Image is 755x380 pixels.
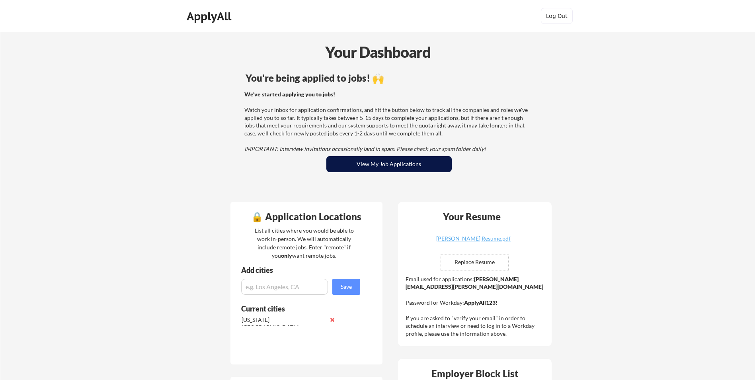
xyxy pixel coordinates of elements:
strong: [PERSON_NAME][EMAIL_ADDRESS][PERSON_NAME][DOMAIN_NAME] [406,276,543,290]
div: [US_STATE][GEOGRAPHIC_DATA], [GEOGRAPHIC_DATA] [242,316,326,339]
div: ApplyAll [187,10,234,23]
div: You're being applied to jobs! 🙌 [246,73,533,83]
div: Watch your inbox for application confirmations, and hit the button below to track all the compani... [244,90,531,153]
strong: We've started applying you to jobs! [244,91,335,98]
div: 🔒 Application Locations [232,212,380,221]
div: Employer Block List [401,369,549,378]
div: Current cities [241,305,351,312]
a: [PERSON_NAME] Resume.pdf [426,236,521,248]
div: Your Resume [433,212,511,221]
div: Add cities [241,266,362,274]
div: Your Dashboard [1,41,755,63]
button: Save [332,279,360,295]
button: Log Out [541,8,573,24]
div: List all cities where you would be able to work in-person. We will automatically include remote j... [250,226,359,260]
em: IMPORTANT: Interview invitations occasionally land in spam. Please check your spam folder daily! [244,145,486,152]
button: View My Job Applications [326,156,452,172]
strong: ApplyAll123! [464,299,497,306]
div: [PERSON_NAME] Resume.pdf [426,236,521,241]
input: e.g. Los Angeles, CA [241,279,328,295]
strong: only [281,252,292,259]
div: Email used for applications: Password for Workday: If you are asked to "verify your email" in ord... [406,275,546,338]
